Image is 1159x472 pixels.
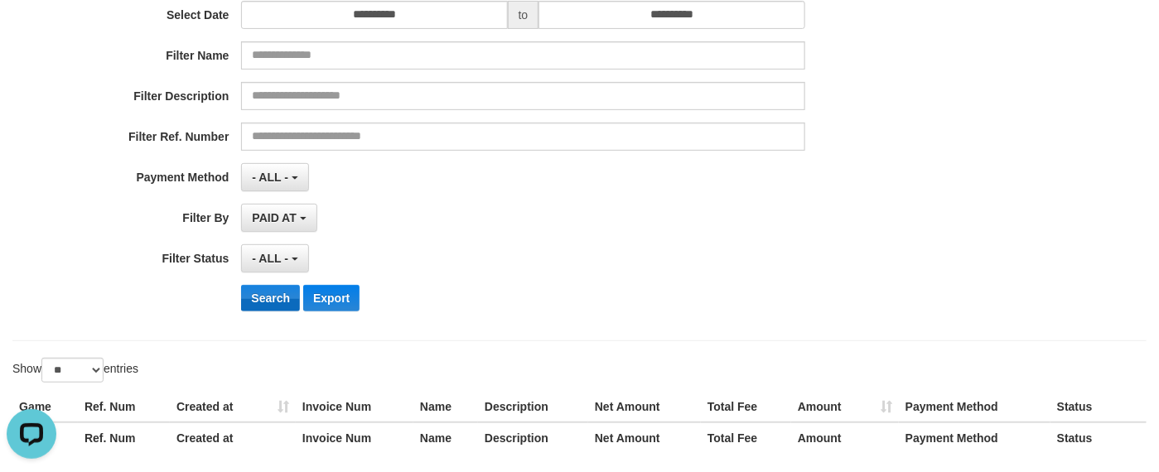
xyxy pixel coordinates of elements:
[791,392,899,422] th: Amount
[413,422,478,453] th: Name
[508,1,539,29] span: to
[241,285,300,311] button: Search
[252,171,288,184] span: - ALL -
[241,204,316,232] button: PAID AT
[41,358,104,383] select: Showentries
[478,392,588,422] th: Description
[170,392,296,422] th: Created at
[296,422,413,453] th: Invoice Num
[7,7,56,56] button: Open LiveChat chat widget
[791,422,899,453] th: Amount
[241,244,308,272] button: - ALL -
[588,422,701,453] th: Net Amount
[252,252,288,265] span: - ALL -
[701,422,791,453] th: Total Fee
[303,285,360,311] button: Export
[478,422,588,453] th: Description
[296,392,413,422] th: Invoice Num
[12,392,78,422] th: Game
[899,422,1050,453] th: Payment Method
[252,211,296,224] span: PAID AT
[78,392,170,422] th: Ref. Num
[12,358,138,383] label: Show entries
[701,392,791,422] th: Total Fee
[588,392,701,422] th: Net Amount
[170,422,296,453] th: Created at
[899,392,1050,422] th: Payment Method
[413,392,478,422] th: Name
[78,422,170,453] th: Ref. Num
[241,163,308,191] button: - ALL -
[1050,422,1147,453] th: Status
[1050,392,1147,422] th: Status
